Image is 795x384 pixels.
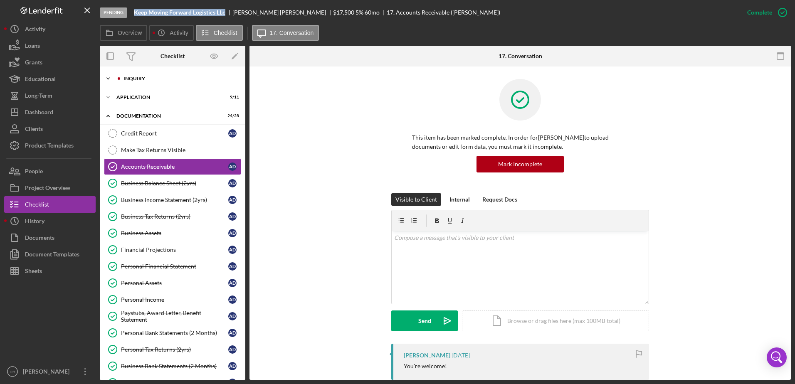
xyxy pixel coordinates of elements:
button: Overview [100,25,147,41]
div: Business Income Statement (2yrs) [121,197,228,203]
div: 9 / 11 [224,95,239,100]
button: Visible to Client [391,193,441,206]
div: Business Assets [121,230,228,236]
div: Business Balance Sheet (2yrs) [121,180,228,187]
a: Personal AssetsAD [104,275,241,291]
div: Documents [25,229,54,248]
div: A D [228,162,237,171]
div: Personal Income [121,296,228,303]
button: History [4,213,96,229]
div: Sheets [25,263,42,281]
div: Mark Incomplete [498,156,542,172]
div: A D [228,179,237,187]
div: Activity [25,21,45,39]
button: Checklist [196,25,243,41]
div: Product Templates [25,137,74,156]
div: A D [228,312,237,320]
div: A D [228,229,237,237]
a: Personal Tax Returns (2yrs)AD [104,341,241,358]
a: Documents [4,229,96,246]
div: A D [228,246,237,254]
div: A D [228,212,237,221]
a: Business Tax Returns (2yrs)AD [104,208,241,225]
div: A D [228,345,237,354]
div: People [25,163,43,182]
button: Dashboard [4,104,96,121]
button: Sheets [4,263,96,279]
div: Request Docs [482,193,517,206]
a: Credit ReportAD [104,125,241,142]
div: Grants [25,54,42,73]
div: Financial Projections [121,246,228,253]
div: Inquiry [123,76,235,81]
a: Make Tax Returns Visible [104,142,241,158]
div: Clients [25,121,43,139]
div: 5 % [356,9,363,16]
div: A D [228,279,237,287]
div: Visible to Client [395,193,437,206]
a: Personal Financial StatementAD [104,258,241,275]
a: Educational [4,71,96,87]
button: Document Templates [4,246,96,263]
div: Internal [449,193,470,206]
button: Internal [445,193,474,206]
div: Long-Term [25,87,52,106]
a: Personal Bank Statements (2 Months)AD [104,325,241,341]
div: A D [228,196,237,204]
button: Product Templates [4,137,96,154]
button: DB[PERSON_NAME] [4,363,96,380]
div: Business Bank Statements (2 Months) [121,363,228,369]
button: 17. Conversation [252,25,319,41]
div: Credit Report [121,130,228,137]
button: Activity [4,21,96,37]
b: Keep Moving Forward Logistics LLc [134,9,225,16]
div: Send [418,310,431,331]
div: Application [116,95,218,100]
button: Send [391,310,458,331]
a: Paystubs, Award Letter, Benefit StatementAD [104,308,241,325]
button: People [4,163,96,180]
a: Business Balance Sheet (2yrs)AD [104,175,241,192]
a: Accounts ReceivableAD [104,158,241,175]
div: Business Tax Returns (2yrs) [121,213,228,220]
button: Request Docs [478,193,521,206]
div: [PERSON_NAME] [21,363,75,382]
div: Make Tax Returns Visible [121,147,241,153]
button: Complete [739,4,791,21]
label: Activity [170,30,188,36]
button: Project Overview [4,180,96,196]
div: Dashboard [25,104,53,123]
div: Paystubs, Award Letter, Benefit Statement [121,310,228,323]
a: Business Bank Statements (2 Months)AD [104,358,241,374]
div: Open Intercom Messenger [767,347,787,367]
a: Personal IncomeAD [104,291,241,308]
div: $17,500 [333,9,354,16]
div: Document Templates [25,246,79,265]
div: Loans [25,37,40,56]
div: History [25,213,44,231]
a: Financial ProjectionsAD [104,241,241,258]
div: A D [228,362,237,370]
time: 2025-07-30 20:19 [452,352,470,359]
a: Clients [4,121,96,137]
a: Loans [4,37,96,54]
div: Personal Assets [121,280,228,286]
div: Pending [100,7,127,18]
div: You're welcome! [404,363,447,369]
div: 24 / 28 [224,113,239,118]
a: Business Income Statement (2yrs)AD [104,192,241,208]
a: Grants [4,54,96,71]
div: 60 mo [365,9,380,16]
div: A D [228,295,237,304]
button: Long-Term [4,87,96,104]
label: Checklist [214,30,237,36]
div: Accounts Receivable [121,163,228,170]
a: Business AssetsAD [104,225,241,241]
button: Checklist [4,196,96,213]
